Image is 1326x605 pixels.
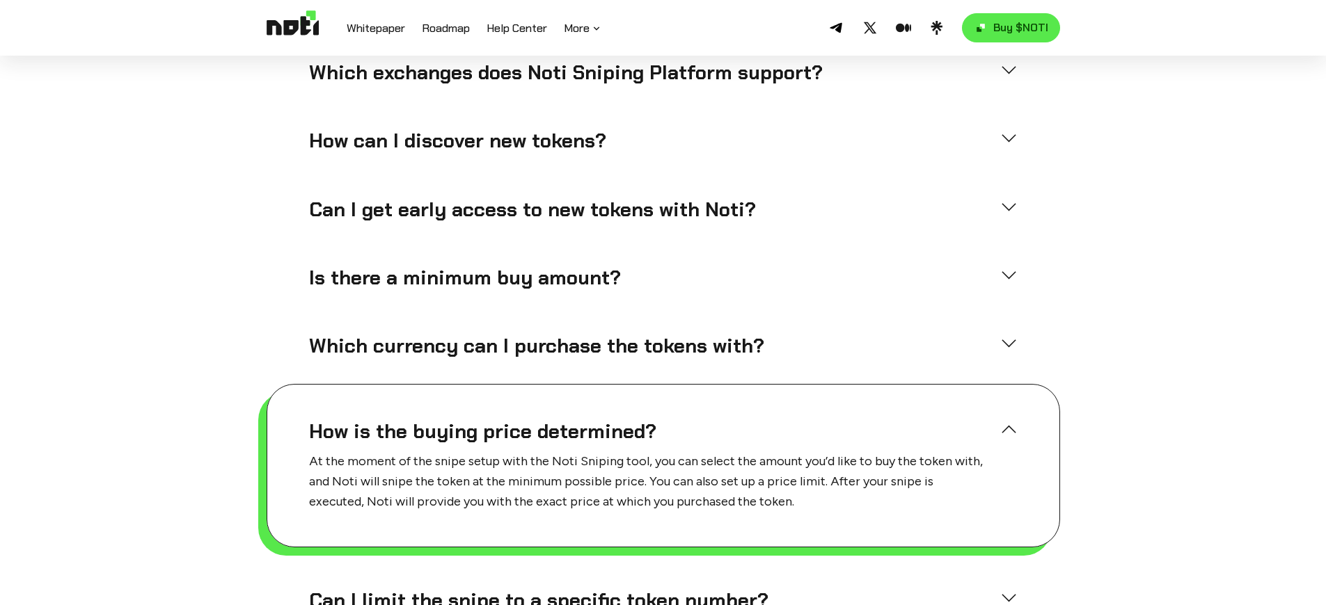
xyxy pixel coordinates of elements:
[309,419,990,444] h4: How is the buying price determined?
[267,10,319,45] img: Logo
[487,20,547,38] a: Help Center
[564,20,602,37] button: More
[962,13,1060,42] a: Buy $NOTI
[309,451,983,511] p: At the moment of the snipe setup with the Noti Sniping tool, you can select the amount you’d like...
[347,20,405,38] a: Whitepaper
[309,60,990,86] h4: Which exchanges does Noti Sniping Platform support?
[309,197,990,223] h4: Can I get early access to new tokens with Noti?
[422,20,470,38] a: Roadmap
[309,129,990,154] h4: How can I discover new tokens?
[309,334,990,359] h4: Which currency can I purchase the tokens with?
[309,266,990,291] h4: Is there a minimum buy amount?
